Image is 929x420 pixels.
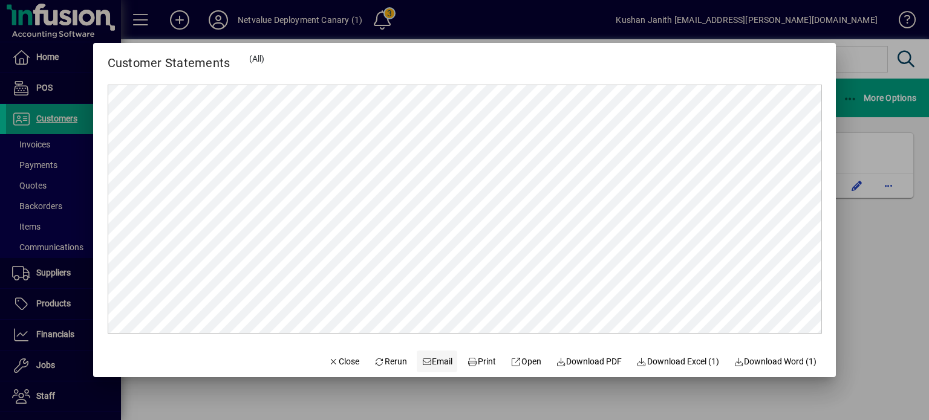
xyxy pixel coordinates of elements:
span: Open [510,355,541,368]
span: Print [468,355,497,368]
a: Download PDF [551,351,627,372]
span: Rerun [374,355,407,368]
span: (All) [249,54,264,63]
span: Download Excel (1) [636,355,719,368]
button: Email [417,351,458,372]
span: Download Word (1) [734,355,817,368]
button: Download Excel (1) [631,351,724,372]
span: Email [422,355,453,368]
a: Open [506,351,546,372]
span: Download PDF [556,355,622,368]
span: Close [328,355,360,368]
h2: Customer Statements [93,43,245,73]
button: Print [462,351,501,372]
button: Close [324,351,365,372]
button: Download Word (1) [729,351,822,372]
